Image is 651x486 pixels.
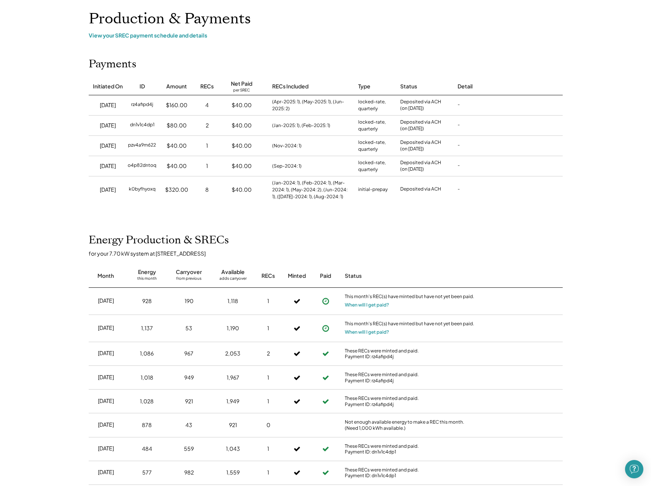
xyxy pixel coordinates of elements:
[226,398,239,405] div: 1,949
[98,373,114,381] div: [DATE]
[205,101,209,109] div: 4
[272,122,330,129] div: (Jan-2025: 1), (Feb-2025: 1)
[458,186,460,194] div: -
[267,374,269,382] div: 1
[176,268,202,276] div: Carryover
[166,101,187,109] div: $160.00
[200,83,214,90] div: RECs
[267,469,269,476] div: 1
[176,276,201,284] div: from previous
[358,159,393,173] div: locked-rate, quarterly
[272,98,351,112] div: (Apr-2025: 1), (May-2025: 1), (Jun-2025: 2)
[167,162,187,170] div: $40.00
[345,372,475,383] div: These RECs were minted and paid. Payment ID: rz4afipd4j
[345,294,475,301] div: This month's REC(s) have minted but have not yet been paid.
[400,99,441,112] div: Deposited via ACH (on [DATE])
[233,88,250,93] div: per SREC
[458,83,472,90] div: Detail
[98,297,114,305] div: [DATE]
[137,276,157,284] div: this month
[100,186,116,194] div: [DATE]
[345,395,475,407] div: These RECs were minted and paid. Payment ID: rz4afipd4j
[138,268,156,276] div: Energy
[142,469,152,476] div: 577
[89,250,570,257] div: for your 7.70 kW system at [STREET_ADDRESS]
[185,297,193,305] div: 190
[221,268,245,276] div: Available
[400,83,417,90] div: Status
[129,186,156,194] div: k0byfhyoxq
[206,142,208,150] div: 1
[185,325,192,332] div: 53
[89,10,563,28] h1: Production & Payments
[225,350,240,357] div: 2,053
[267,445,269,453] div: 1
[345,272,475,280] div: Status
[165,186,188,194] div: $320.00
[358,98,393,112] div: locked-rate, quarterly
[232,122,252,129] div: $40.00
[130,122,154,129] div: dn1v1c4dp1
[226,469,240,476] div: 1,559
[358,186,388,194] div: initial-prepay
[131,101,153,109] div: rz4afipd4j
[231,80,252,88] div: Net Paid
[358,139,393,153] div: locked-rate, quarterly
[98,421,114,429] div: [DATE]
[232,186,252,194] div: $40.00
[98,397,114,405] div: [DATE]
[400,160,441,173] div: Deposited via ACH (on [DATE])
[166,83,187,90] div: Amount
[142,445,152,453] div: 484
[185,398,193,405] div: 921
[184,374,194,382] div: 949
[320,323,331,334] button: Payment approved, but not yet initiated.
[98,445,114,452] div: [DATE]
[267,325,269,332] div: 1
[320,295,331,307] button: Payment approved, but not yet initiated.
[227,325,239,332] div: 1,190
[93,83,123,90] div: Initiated On
[167,122,187,129] div: $80.00
[400,186,441,194] div: Deposited via ACH
[345,348,475,360] div: These RECs were minted and paid. Payment ID: rz4afipd4j
[206,122,209,129] div: 2
[267,297,269,305] div: 1
[142,297,152,305] div: 928
[206,162,208,170] div: 1
[345,321,475,328] div: This month's REC(s) have minted but have not yet been paid.
[458,142,460,150] div: -
[128,142,156,150] div: pzv4a9m622
[345,328,389,336] button: When will I get paid?
[100,142,116,150] div: [DATE]
[140,83,145,90] div: ID
[167,142,187,150] div: $40.00
[261,272,275,280] div: RECs
[267,350,270,357] div: 2
[141,325,153,332] div: 1,137
[184,469,194,476] div: 982
[100,101,116,109] div: [DATE]
[128,162,156,170] div: o4p82dntoq
[141,374,153,382] div: 1,018
[266,421,270,429] div: 0
[98,349,114,357] div: [DATE]
[400,119,441,132] div: Deposited via ACH (on [DATE])
[185,421,192,429] div: 43
[232,162,252,170] div: $40.00
[458,122,460,129] div: -
[272,163,302,170] div: (Sep-2024: 1)
[267,398,269,405] div: 1
[288,272,306,280] div: Minted
[226,445,240,453] div: 1,043
[227,297,238,305] div: 1,118
[100,122,116,129] div: [DATE]
[358,119,393,132] div: locked-rate, quarterly
[89,32,563,39] div: View your SREC payment schedule and details
[89,58,136,71] h2: Payments
[184,350,193,357] div: 967
[272,179,351,200] div: (Jan-2024: 1), (Feb-2024: 1), (Mar-2024: 1), (May-2024: 2), (Jun-2024: 1), ([DATE]-2024: 1), (Aug...
[100,162,116,170] div: [DATE]
[98,324,114,332] div: [DATE]
[458,162,460,170] div: -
